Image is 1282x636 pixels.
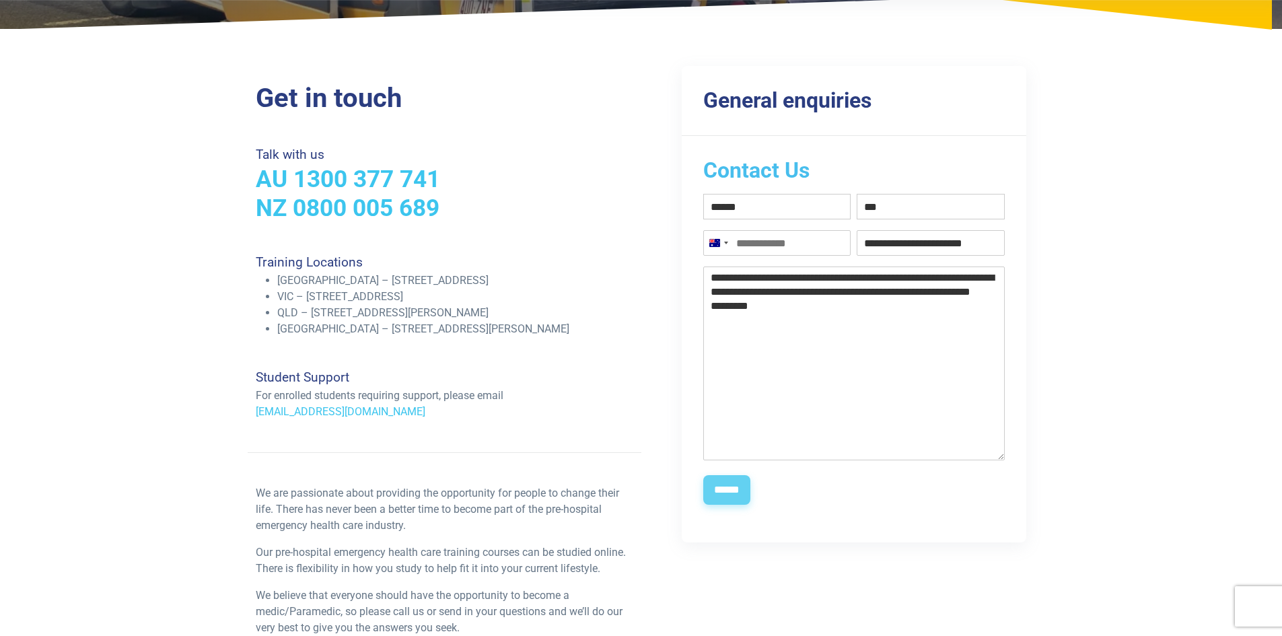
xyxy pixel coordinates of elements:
a: [EMAIL_ADDRESS][DOMAIN_NAME] [256,405,425,418]
h2: Get in touch [256,82,633,114]
p: For enrolled students requiring support, please email [256,388,633,404]
p: We are passionate about providing the opportunity for people to change their life. There has neve... [256,485,633,534]
p: Our pre-hospital emergency health care training courses can be studied online. There is flexibili... [256,544,633,577]
li: VIC – [STREET_ADDRESS] [277,289,633,305]
li: [GEOGRAPHIC_DATA] – [STREET_ADDRESS][PERSON_NAME] [277,321,633,337]
li: [GEOGRAPHIC_DATA] – [STREET_ADDRESS] [277,273,633,289]
a: NZ 0800 005 689 [256,194,439,222]
h3: General enquiries [703,87,1005,113]
button: Selected country [704,231,732,255]
li: QLD – [STREET_ADDRESS][PERSON_NAME] [277,305,633,321]
h2: Contact Us [703,157,1005,183]
h4: Training Locations [256,254,633,270]
p: We believe that everyone should have the opportunity to become a medic/Paramedic, so please call ... [256,588,633,636]
h4: Talk with us [256,147,633,162]
a: AU 1300 377 741 [256,165,440,193]
h4: Student Support [256,369,633,385]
